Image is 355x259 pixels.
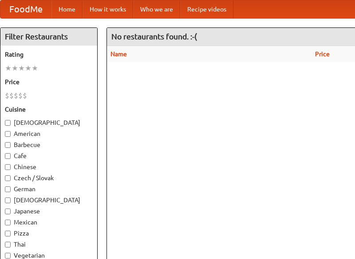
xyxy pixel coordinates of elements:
li: ★ [32,63,38,73]
li: $ [14,91,18,101]
h5: Rating [5,50,93,59]
a: Who we are [133,0,180,18]
label: [DEMOGRAPHIC_DATA] [5,196,93,205]
h5: Cuisine [5,105,93,114]
label: American [5,129,93,138]
input: [DEMOGRAPHIC_DATA] [5,120,11,126]
li: ★ [25,63,32,73]
a: Price [315,50,330,58]
label: Japanese [5,207,93,216]
a: Home [51,0,83,18]
input: Japanese [5,209,11,214]
li: ★ [12,63,18,73]
h4: Filter Restaurants [0,28,97,46]
label: Chinese [5,162,93,171]
a: FoodMe [0,0,51,18]
h5: Price [5,77,93,86]
a: Recipe videos [180,0,233,18]
input: Thai [5,242,11,247]
label: [DEMOGRAPHIC_DATA] [5,118,93,127]
a: How it works [83,0,133,18]
input: Vegetarian [5,253,11,259]
label: Cafe [5,151,93,160]
input: [DEMOGRAPHIC_DATA] [5,197,11,203]
li: $ [9,91,14,101]
input: Barbecue [5,142,11,148]
li: ★ [5,63,12,73]
label: Barbecue [5,140,93,149]
label: Mexican [5,218,93,227]
input: American [5,131,11,137]
a: Name [110,50,127,58]
ng-pluralize: No restaurants found. :-( [111,32,197,41]
li: ★ [18,63,25,73]
label: German [5,185,93,193]
input: Chinese [5,164,11,170]
label: Pizza [5,229,93,238]
li: $ [18,91,23,101]
label: Czech / Slovak [5,174,93,182]
li: $ [5,91,9,101]
input: Pizza [5,231,11,236]
input: German [5,186,11,192]
li: $ [23,91,27,101]
input: Cafe [5,153,11,159]
input: Mexican [5,220,11,225]
input: Czech / Slovak [5,175,11,181]
label: Thai [5,240,93,249]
